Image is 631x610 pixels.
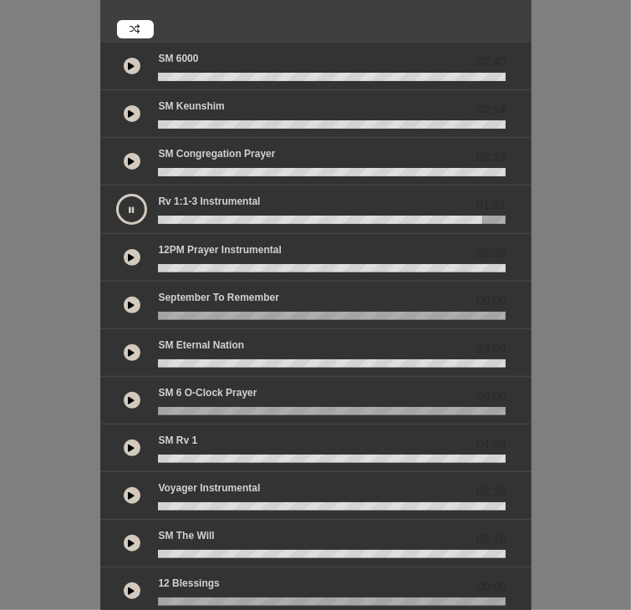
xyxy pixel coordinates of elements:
p: SM Keunshim [158,99,224,114]
span: 03:09 [476,340,506,358]
p: SM The Will [158,528,214,543]
p: Voyager Instrumental [158,480,260,496]
p: 12PM Prayer Instrumental [158,242,281,257]
span: 02:38 [476,245,506,262]
p: September to Remember [158,290,279,305]
p: SM 6000 [158,51,198,66]
span: 01:21 [476,196,506,214]
span: 04:09 [476,435,506,453]
span: 03:10 [476,531,506,548]
span: 02:14 [476,101,506,119]
span: 02:40 [476,53,506,71]
p: SM Congregation Prayer [158,146,275,161]
span: 00:00 [476,388,506,405]
p: SM Eternal Nation [158,338,244,353]
span: 00:00 [476,578,506,596]
p: Rv 1:1-3 Instrumental [158,194,260,209]
p: SM 6 o-clock prayer [158,385,257,400]
span: 00:00 [476,292,506,310]
p: 12 Blessings [158,576,219,591]
span: 02:20 [476,483,506,501]
span: 03:22 [476,149,506,166]
p: SM Rv 1 [158,433,197,448]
